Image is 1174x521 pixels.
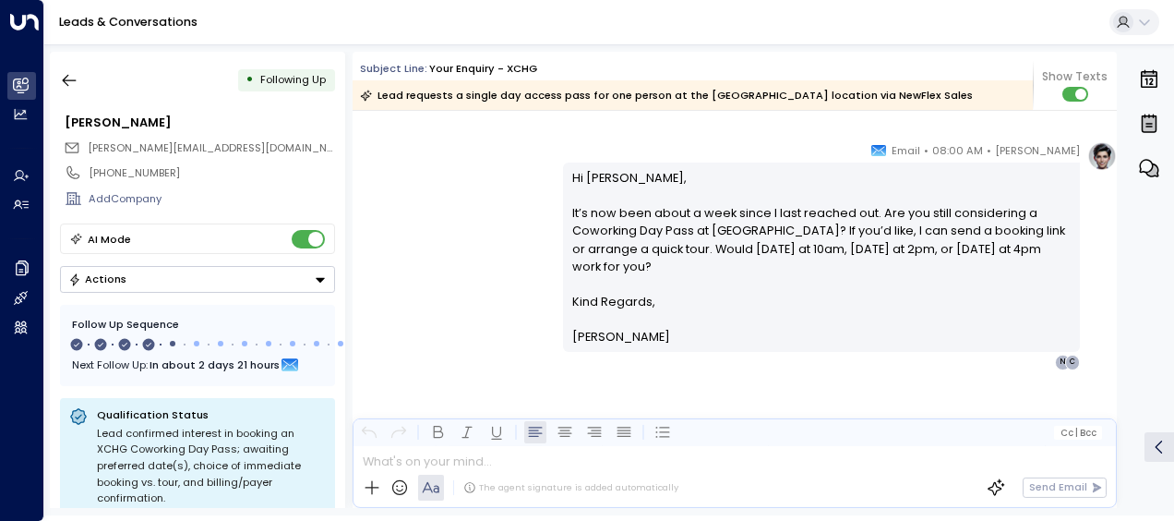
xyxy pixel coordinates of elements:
[1087,141,1117,171] img: profile-logo.png
[1075,428,1078,438] span: |
[88,140,353,155] span: [PERSON_NAME][EMAIL_ADDRESS][DOMAIN_NAME]
[572,328,670,345] span: [PERSON_NAME]
[72,355,323,375] div: Next Follow Up:
[1054,426,1102,440] button: Cc|Bcc
[388,421,410,443] button: Redo
[1042,68,1108,85] span: Show Texts
[150,355,280,375] span: In about 2 days 21 hours
[88,140,335,156] span: caroline.tory@avetta.com
[60,266,335,293] div: Button group with a nested menu
[97,426,326,507] div: Lead confirmed interest in booking an XCHG Coworking Day Pass; awaiting preferred date(s), choice...
[892,141,920,160] span: Email
[60,266,335,293] button: Actions
[68,273,126,285] div: Actions
[1055,355,1070,370] div: N
[88,230,131,248] div: AI Mode
[260,72,326,87] span: Following Up
[89,191,334,207] div: AddCompany
[65,114,334,131] div: [PERSON_NAME]
[246,67,254,93] div: •
[1060,428,1096,438] span: Cc Bcc
[89,165,334,181] div: [PHONE_NUMBER]
[429,61,537,77] div: Your enquiry - XCHG
[72,317,323,333] div: Follow Up Sequence
[59,14,198,30] a: Leads & Conversations
[360,61,427,76] span: Subject Line:
[572,293,655,310] span: Kind Regards,
[924,141,928,160] span: •
[360,86,973,104] div: Lead requests a single day access pass for one person at the [GEOGRAPHIC_DATA] location via NewFl...
[572,169,1072,293] p: Hi [PERSON_NAME], It’s now been about a week since I last reached out. Are you still considering ...
[1065,355,1080,370] div: C
[995,141,1080,160] span: [PERSON_NAME]
[463,481,678,494] div: The agent signature is added automatically
[97,407,326,422] p: Qualification Status
[932,141,983,160] span: 08:00 AM
[358,421,380,443] button: Undo
[987,141,991,160] span: •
